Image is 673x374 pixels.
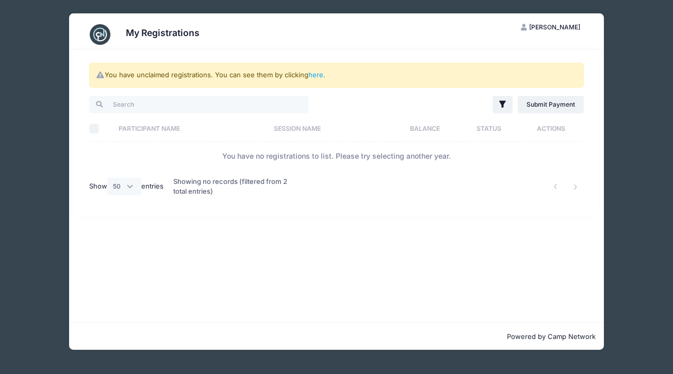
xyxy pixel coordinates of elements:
th: Select All [89,115,114,142]
div: Showing no records (filtered from 2 total entries) [173,170,289,203]
p: Powered by Camp Network [77,332,596,342]
th: Participant Name: activate to sort column ascending [114,115,269,142]
span: [PERSON_NAME] [529,23,580,31]
img: CampNetwork [90,24,110,45]
label: Show entries [89,178,163,195]
th: Session Name: activate to sort column ascending [269,115,390,142]
td: You have no registrations to list. Please try selecting another year. [89,142,584,169]
input: Search [89,96,308,113]
h3: My Registrations [126,27,200,38]
select: Showentries [107,178,141,195]
button: [PERSON_NAME] [512,19,589,36]
th: Status: activate to sort column ascending [460,115,518,142]
th: Actions: activate to sort column ascending [518,115,584,142]
th: Balance: activate to sort column ascending [390,115,459,142]
a: here [308,71,323,79]
a: Submit Payment [518,96,584,113]
div: You have unclaimed registrations. You can see them by clicking . [89,63,584,88]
